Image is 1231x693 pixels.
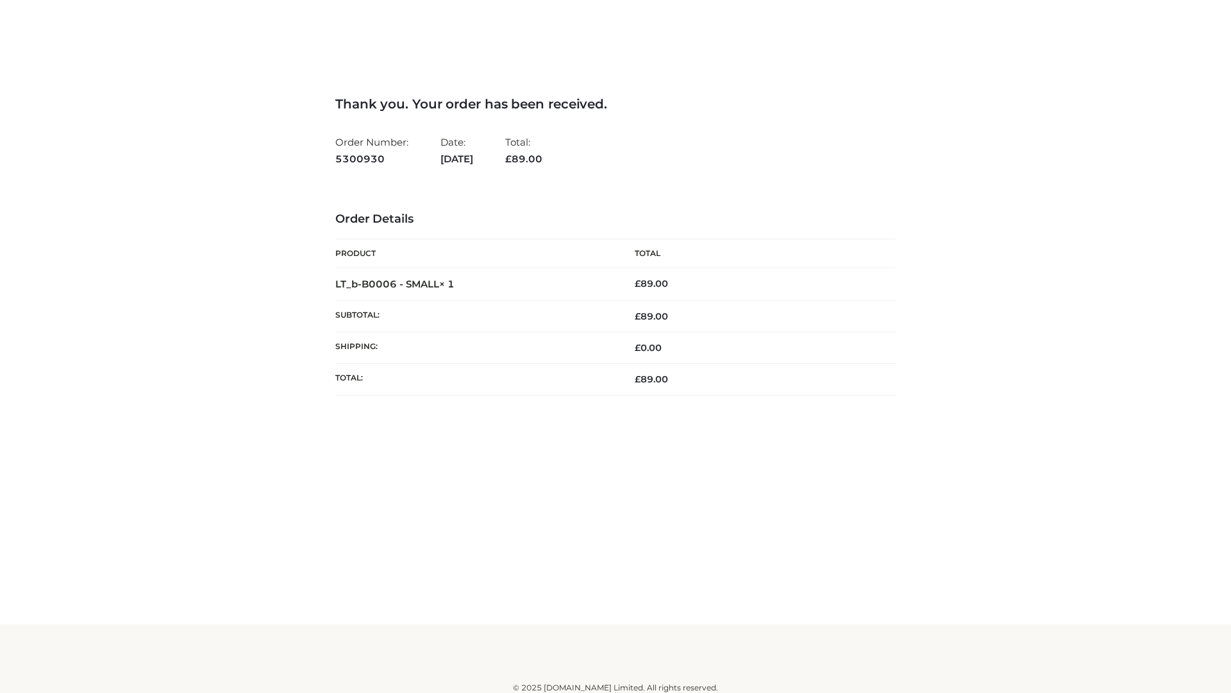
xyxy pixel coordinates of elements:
[335,278,455,290] strong: LT_b-B0006 - SMALL
[505,153,542,165] span: 89.00
[505,131,542,170] li: Total:
[635,311,641,322] span: £
[635,342,662,354] bdi: 0.00
[335,300,615,332] th: Subtotal:
[335,332,615,364] th: Shipping:
[635,342,641,354] span: £
[635,278,668,289] bdi: 89.00
[335,239,615,268] th: Product
[440,131,473,170] li: Date:
[635,278,641,289] span: £
[335,364,615,395] th: Total:
[635,311,668,322] span: 89.00
[440,151,473,167] strong: [DATE]
[635,373,641,385] span: £
[335,212,896,227] h3: Order Details
[615,239,896,268] th: Total
[335,131,408,170] li: Order Number:
[335,96,896,112] h3: Thank you. Your order has been received.
[335,151,408,167] strong: 5300930
[439,278,455,290] strong: × 1
[635,373,668,385] span: 89.00
[505,153,512,165] span: £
